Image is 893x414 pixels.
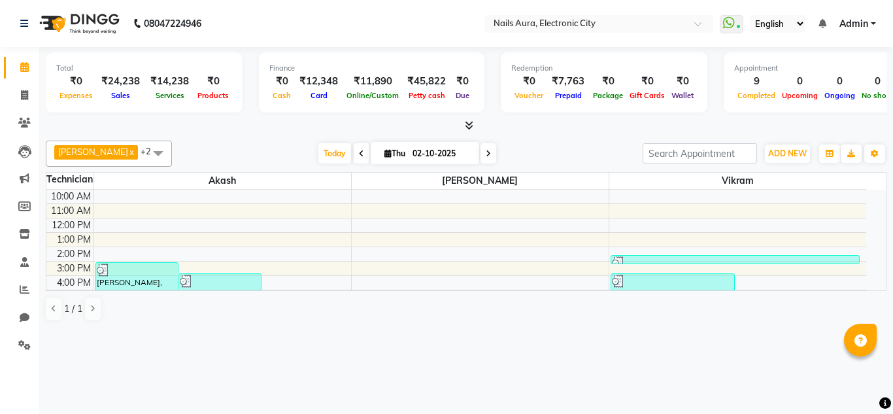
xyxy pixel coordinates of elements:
[779,91,821,100] span: Upcoming
[56,91,96,100] span: Expenses
[343,74,402,89] div: ₹11,890
[179,274,261,351] div: Kavita, TK08, 03:50 PM-09:20 PM, Nail Extensions Gel - Hand,Solid color (Glossy)-Hand,Nail Extens...
[33,5,123,42] img: logo
[94,173,351,189] span: Akash
[54,276,93,290] div: 4:00 PM
[269,91,294,100] span: Cash
[668,91,697,100] span: Wallet
[269,63,474,74] div: Finance
[643,143,757,164] input: Search Appointment
[552,91,585,100] span: Prepaid
[141,146,161,156] span: +2
[64,302,82,316] span: 1 / 1
[768,148,807,158] span: ADD NEW
[54,233,93,247] div: 1:00 PM
[46,173,93,186] div: Technician
[152,91,188,100] span: Services
[734,74,779,89] div: 9
[352,173,609,189] span: [PERSON_NAME]
[307,91,331,100] span: Card
[381,148,409,158] span: Thu
[409,144,474,164] input: 2025-10-02
[58,147,128,157] span: [PERSON_NAME]
[626,74,668,89] div: ₹0
[765,145,810,163] button: ADD NEW
[511,74,547,89] div: ₹0
[611,256,860,264] div: [PERSON_NAME], TK01, 02:35 PM-03:05 PM, Glitter Color - Hand
[511,91,547,100] span: Voucher
[821,74,858,89] div: 0
[590,91,626,100] span: Package
[56,74,96,89] div: ₹0
[144,5,201,42] b: 08047224946
[269,74,294,89] div: ₹0
[821,91,858,100] span: Ongoing
[48,190,93,203] div: 10:00 AM
[734,91,779,100] span: Completed
[511,63,697,74] div: Redemption
[590,74,626,89] div: ₹0
[49,218,93,232] div: 12:00 PM
[668,74,697,89] div: ₹0
[128,147,134,157] a: x
[56,63,232,74] div: Total
[54,262,93,275] div: 3:00 PM
[343,91,402,100] span: Online/Custom
[54,247,93,261] div: 2:00 PM
[108,91,133,100] span: Sales
[194,74,232,89] div: ₹0
[96,263,178,307] div: [PERSON_NAME], TK04, 03:05 PM-06:15 PM, Nail Extensions Silicon - Hand,Glitter Color - Hand,Nail ...
[405,91,448,100] span: Petty cash
[451,74,474,89] div: ₹0
[402,74,451,89] div: ₹45,822
[96,74,145,89] div: ₹24,238
[611,274,735,305] div: [PERSON_NAME], TK03, 03:50 PM-06:10 PM, Nail Extensions Gel - Hand,French Ombre-Hand,Nail Art-Sta...
[48,204,93,218] div: 11:00 AM
[194,91,232,100] span: Products
[452,91,473,100] span: Due
[318,143,351,164] span: Today
[609,173,867,189] span: Vikram
[547,74,590,89] div: ₹7,763
[54,290,93,304] div: 5:00 PM
[145,74,194,89] div: ₹14,238
[839,17,868,31] span: Admin
[626,91,668,100] span: Gift Cards
[294,74,343,89] div: ₹12,348
[779,74,821,89] div: 0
